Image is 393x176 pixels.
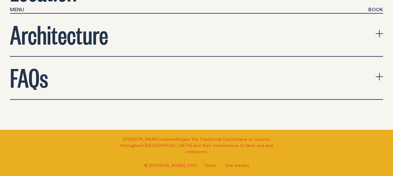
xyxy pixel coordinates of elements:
a: Terms [204,162,216,169]
button: show menu [10,6,24,14]
h2: FAQs [10,64,48,89]
a: Site credits [225,162,249,169]
button: show booking tray [368,6,383,14]
button: expand accordion [10,57,383,99]
span: © [PERSON_NAME] 2025 [144,162,197,169]
button: expand accordion [10,14,383,56]
span: Menu [10,7,24,12]
span: Book [368,7,383,12]
p: [PERSON_NAME] acknowledges the Traditional Custodians of country throughout [GEOGRAPHIC_DATA] and... [117,136,277,155]
h2: Architecture [10,21,108,46]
